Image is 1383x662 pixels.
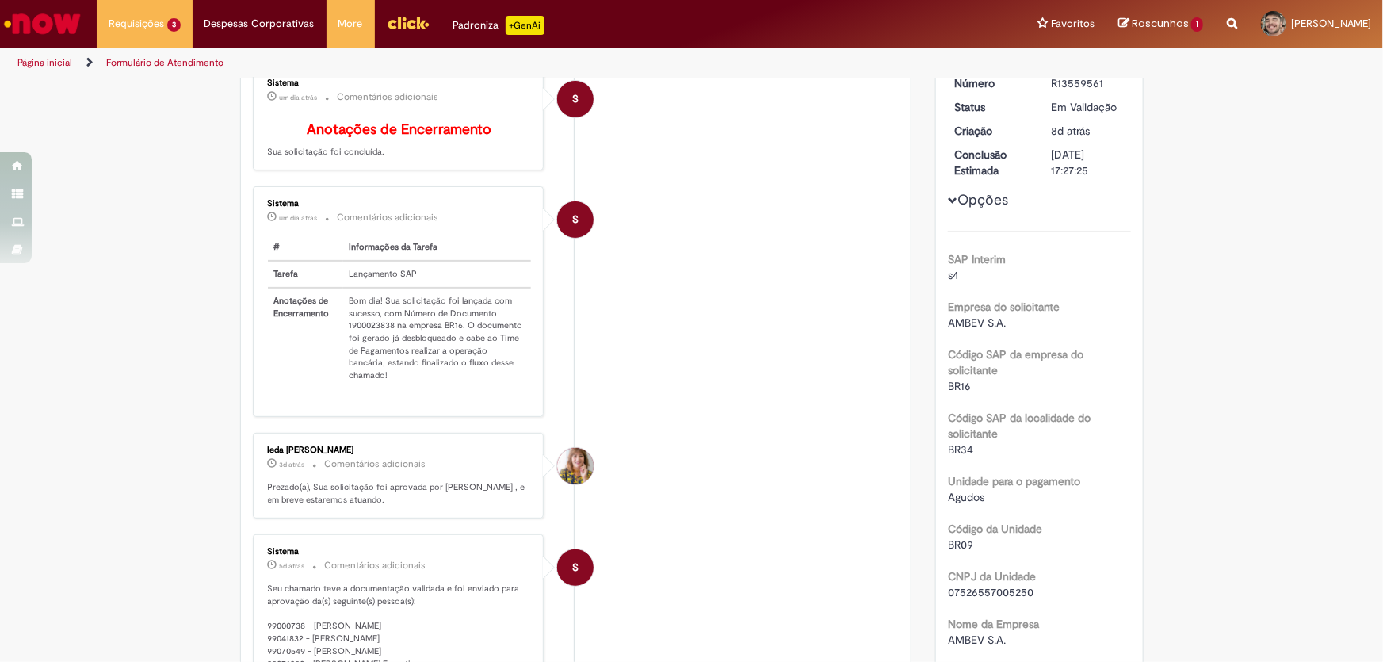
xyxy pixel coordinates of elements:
[280,561,305,571] span: 5d atrás
[1052,147,1125,178] div: [DATE] 17:27:25
[268,261,343,288] th: Tarefa
[948,252,1006,266] b: SAP Interim
[280,561,305,571] time: 27/09/2025 10:14:33
[948,633,1006,647] span: AMBEV S.A.
[268,288,343,388] th: Anotações de Encerramento
[109,16,164,32] span: Requisições
[268,199,532,209] div: Sistema
[1052,75,1125,91] div: R13559561
[343,235,532,261] th: Informações da Tarefa
[2,8,83,40] img: ServiceNow
[343,288,532,388] td: Bom dia! Sua solicitação foi lançada com sucesso, com Número de Documento 1900023838 na empresa B...
[338,16,363,32] span: More
[1051,16,1095,32] span: Favoritos
[506,16,544,35] p: +GenAi
[1132,16,1189,31] span: Rascunhos
[948,474,1080,488] b: Unidade para o pagamento
[167,18,181,32] span: 3
[1291,17,1371,30] span: [PERSON_NAME]
[1191,17,1203,32] span: 1
[942,75,1040,91] dt: Número
[307,121,491,139] b: Anotações de Encerramento
[557,448,594,484] div: Ieda Cristina Soares Pauletti Paschoal
[572,549,579,587] span: S
[268,78,532,88] div: Sistema
[325,559,426,572] small: Comentários adicionais
[453,16,544,35] div: Padroniza
[325,457,426,471] small: Comentários adicionais
[948,585,1033,599] span: 07526557005250
[948,538,973,552] span: BR09
[942,99,1040,115] dt: Status
[942,123,1040,139] dt: Criação
[338,90,439,104] small: Comentários adicionais
[338,211,439,224] small: Comentários adicionais
[1052,123,1125,139] div: 23/09/2025 14:58:06
[268,547,532,557] div: Sistema
[948,522,1042,536] b: Código da Unidade
[268,235,343,261] th: #
[268,122,532,159] p: Sua solicitação foi concluída.
[557,81,594,117] div: System
[204,16,315,32] span: Despesas Corporativas
[948,347,1083,377] b: Código SAP da empresa do solicitante
[572,80,579,118] span: S
[1118,17,1203,32] a: Rascunhos
[280,213,318,223] span: um dia atrás
[948,442,973,457] span: BR34
[1052,124,1091,138] time: 23/09/2025 14:58:06
[1052,99,1125,115] div: Em Validação
[106,56,223,69] a: Formulário de Atendimento
[280,213,318,223] time: 30/09/2025 10:02:13
[280,460,305,469] span: 3d atrás
[948,379,971,393] span: BR16
[948,569,1036,584] b: CNPJ da Unidade
[343,261,532,288] td: Lançamento SAP
[280,93,318,102] time: 30/09/2025 10:02:15
[387,11,430,35] img: click_logo_yellow_360x200.png
[280,460,305,469] time: 29/09/2025 13:29:14
[572,201,579,239] span: S
[268,446,532,455] div: Ieda [PERSON_NAME]
[942,147,1040,178] dt: Conclusão Estimada
[12,48,910,78] ul: Trilhas de página
[557,549,594,586] div: System
[280,93,318,102] span: um dia atrás
[948,300,1060,314] b: Empresa do solicitante
[948,316,1006,330] span: AMBEV S.A.
[948,490,984,504] span: Agudos
[1052,124,1091,138] span: 8d atrás
[557,201,594,238] div: System
[948,268,959,282] span: s4
[948,617,1039,631] b: Nome da Empresa
[948,411,1091,441] b: Código SAP da localidade do solicitante
[268,481,532,506] p: Prezado(a), Sua solicitação foi aprovada por [PERSON_NAME] , e em breve estaremos atuando.
[17,56,72,69] a: Página inicial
